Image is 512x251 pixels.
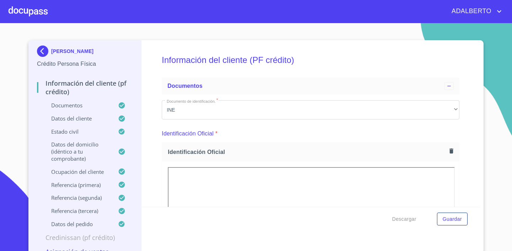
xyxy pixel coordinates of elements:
[168,148,447,156] span: Identificación Oficial
[162,78,459,95] div: Documentos
[37,115,118,122] p: Datos del cliente
[37,141,118,162] p: Datos del domicilio (idéntico a tu comprobante)
[167,83,202,89] span: Documentos
[392,215,416,224] span: Descargar
[162,129,214,138] p: Identificación Oficial
[162,100,459,119] div: INE
[37,60,133,68] p: Crédito Persona Física
[37,79,133,96] p: Información del cliente (PF crédito)
[51,48,94,54] p: [PERSON_NAME]
[37,168,118,175] p: Ocupación del Cliente
[37,46,133,60] div: [PERSON_NAME]
[37,128,118,135] p: Estado Civil
[37,233,133,242] p: Credinissan (PF crédito)
[446,6,495,17] span: ADALBERTO
[37,194,118,201] p: Referencia (segunda)
[37,181,118,188] p: Referencia (primera)
[437,213,468,226] button: Guardar
[446,6,503,17] button: account of current user
[443,215,462,224] span: Guardar
[37,207,118,214] p: Referencia (tercera)
[389,213,419,226] button: Descargar
[37,102,118,109] p: Documentos
[37,220,118,228] p: Datos del pedido
[162,46,459,75] h5: Información del cliente (PF crédito)
[37,46,51,57] img: Docupass spot blue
